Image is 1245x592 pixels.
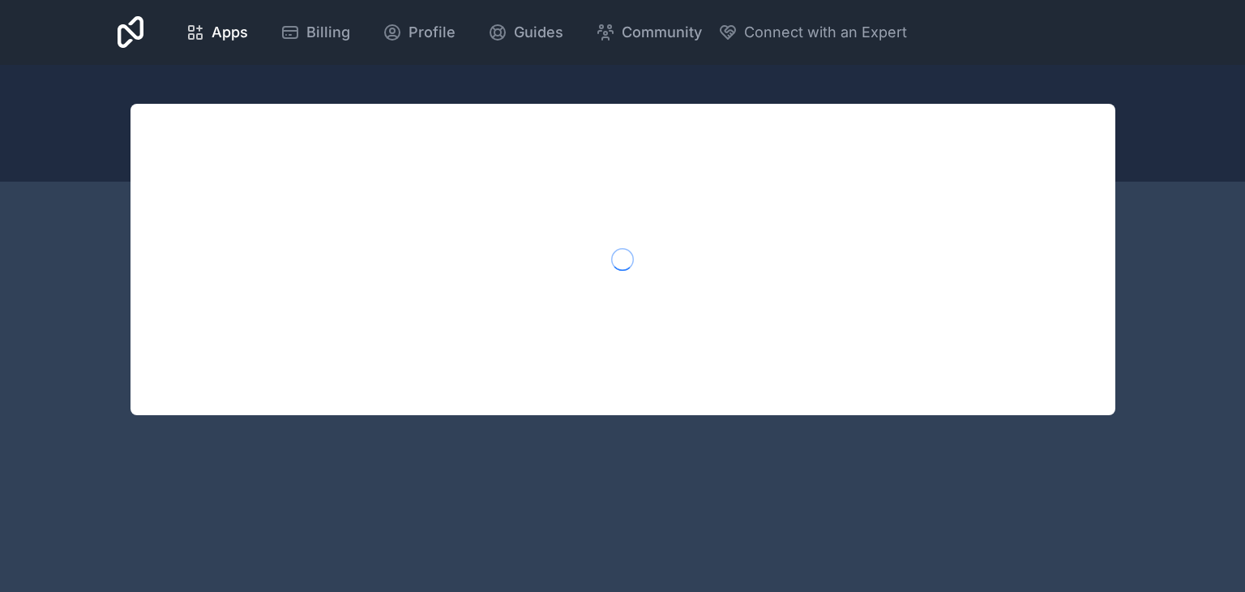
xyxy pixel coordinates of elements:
[744,21,907,44] span: Connect with an Expert
[370,15,468,50] a: Profile
[583,15,715,50] a: Community
[622,21,702,44] span: Community
[514,21,563,44] span: Guides
[267,15,363,50] a: Billing
[409,21,456,44] span: Profile
[475,15,576,50] a: Guides
[718,21,907,44] button: Connect with an Expert
[173,15,261,50] a: Apps
[212,21,248,44] span: Apps
[306,21,350,44] span: Billing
